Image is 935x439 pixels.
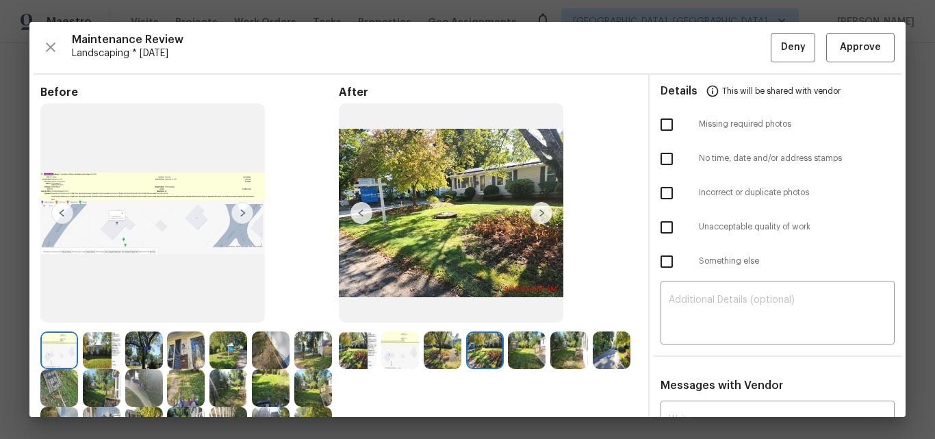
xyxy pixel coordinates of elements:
img: left-chevron-button-url [51,202,73,224]
div: Unacceptable quality of work [650,210,906,244]
span: Incorrect or duplicate photos [699,187,895,199]
span: Maintenance Review [72,33,771,47]
span: After [339,86,637,99]
span: Approve [840,39,881,56]
span: Landscaping * [DATE] [72,47,771,60]
span: Unacceptable quality of work [699,221,895,233]
div: Something else [650,244,906,279]
span: Deny [781,39,806,56]
span: Before [40,86,339,99]
span: Details [661,75,697,108]
span: This will be shared with vendor [722,75,841,108]
button: Deny [771,33,815,62]
img: left-chevron-button-url [350,202,372,224]
span: No time, date and/or address stamps [699,153,895,164]
button: Approve [826,33,895,62]
div: No time, date and/or address stamps [650,142,906,176]
span: Messages with Vendor [661,380,783,391]
img: right-chevron-button-url [530,202,552,224]
span: Something else [699,255,895,267]
span: Missing required photos [699,118,895,130]
div: Missing required photos [650,108,906,142]
div: Incorrect or duplicate photos [650,176,906,210]
img: right-chevron-button-url [231,202,253,224]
